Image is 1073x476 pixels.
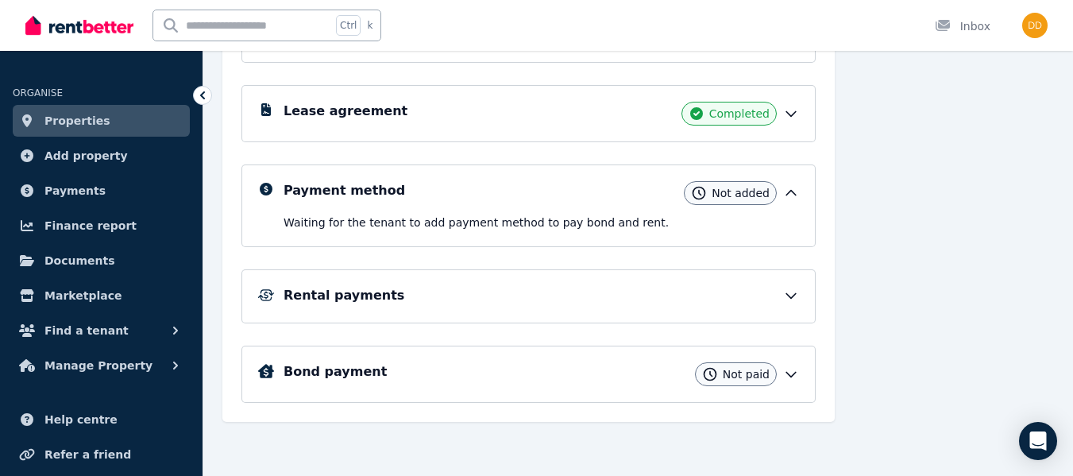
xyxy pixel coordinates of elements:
span: ORGANISE [13,87,63,99]
h5: Rental payments [284,286,404,305]
span: Ctrl [336,15,361,36]
span: Find a tenant [44,321,129,340]
span: Completed [709,106,770,122]
span: Not paid [723,366,770,382]
h5: Lease agreement [284,102,407,121]
span: Refer a friend [44,445,131,464]
h5: Bond payment [284,362,387,381]
img: RentBetter [25,14,133,37]
a: Add property [13,140,190,172]
button: Manage Property [13,350,190,381]
span: Documents [44,251,115,270]
span: Properties [44,111,110,130]
span: k [367,19,372,32]
h5: Payment method [284,181,405,200]
a: Refer a friend [13,439,190,470]
img: Bond Details [258,364,274,378]
span: Marketplace [44,286,122,305]
span: Manage Property [44,356,152,375]
span: Add property [44,146,128,165]
img: Rental Payments [258,289,274,301]
img: Dean Devere [1022,13,1048,38]
div: Open Intercom Messenger [1019,422,1057,460]
a: Payments [13,175,190,207]
span: Finance report [44,216,137,235]
a: Documents [13,245,190,277]
button: Find a tenant [13,315,190,346]
span: Not added [712,185,770,201]
a: Properties [13,105,190,137]
span: Payments [44,181,106,200]
span: Help centre [44,410,118,429]
p: Waiting for the tenant to add payment method to pay bond and rent . [284,215,799,230]
a: Finance report [13,210,190,242]
div: Inbox [935,18,990,34]
a: Marketplace [13,280,190,312]
a: Help centre [13,404,190,435]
